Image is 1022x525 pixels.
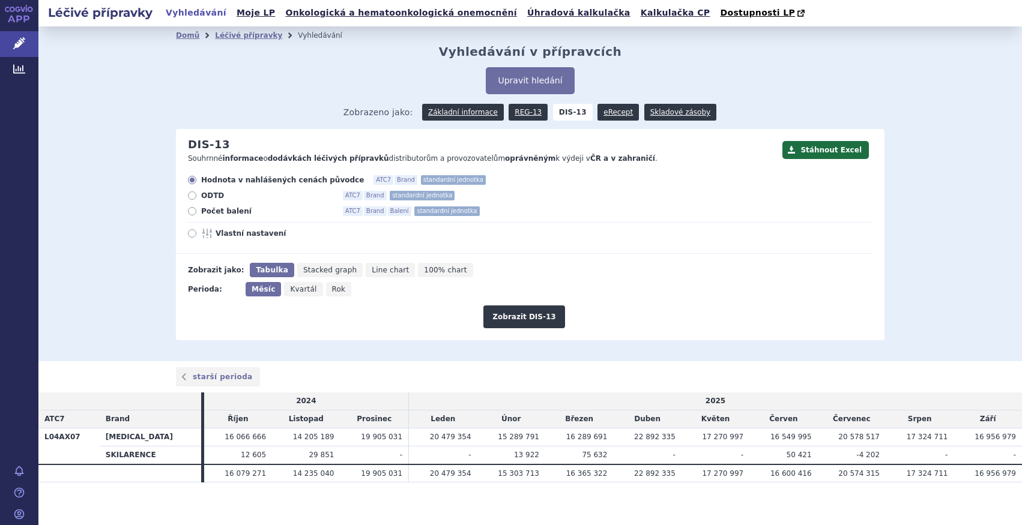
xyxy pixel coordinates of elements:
span: Dostupnosti LP [720,8,795,17]
span: Kvartál [290,285,316,293]
span: 16 549 995 [770,433,812,441]
span: - [1014,451,1016,459]
div: Zobrazit jako: [188,263,244,277]
span: Hodnota v nahlášených cenách původce [201,175,364,185]
span: Stacked graph [303,266,357,274]
th: SKILARENCE [100,446,201,464]
span: 15 289 791 [498,433,539,441]
td: 2024 [204,392,409,410]
span: standardní jednotka [390,191,455,200]
span: Vlastní nastavení [216,229,348,238]
td: Březen [545,410,613,428]
span: standardní jednotka [421,175,486,185]
span: - [468,451,471,459]
span: - [945,451,948,459]
span: -4 202 [856,451,880,459]
a: starší perioda [176,367,260,386]
p: Souhrnné o distributorům a provozovatelům k výdeji v . [188,154,776,164]
span: 14 205 189 [293,433,334,441]
h2: DIS-13 [188,138,230,151]
span: - [741,451,743,459]
span: 16 365 322 [566,469,608,478]
td: 2025 [409,392,1022,410]
a: Domů [176,31,199,40]
span: 75 632 [582,451,607,459]
td: Prosinec [340,410,408,428]
td: Leden [409,410,477,428]
h2: Léčivé přípravky [38,4,162,21]
a: eRecept [597,104,639,121]
a: Úhradová kalkulačka [524,5,634,21]
span: ODTD [201,191,333,200]
span: 12 605 [241,451,266,459]
td: Duben [613,410,681,428]
span: ATC7 [44,415,65,423]
strong: oprávněným [505,154,555,163]
span: Brand [395,175,417,185]
td: Listopad [272,410,340,428]
span: 100% chart [424,266,467,274]
button: Stáhnout Excel [782,141,869,159]
span: - [400,451,402,459]
td: Červenec [818,410,886,428]
span: Počet balení [201,206,333,216]
span: 20 479 354 [430,433,471,441]
span: Tabulka [256,266,288,274]
a: Dostupnosti LP [716,5,811,22]
td: Únor [477,410,545,428]
h2: Vyhledávání v přípravcích [439,44,622,59]
span: ATC7 [373,175,393,185]
td: Září [954,410,1022,428]
span: 19 905 031 [361,433,402,441]
span: Brand [364,206,387,216]
span: 20 479 354 [430,469,471,478]
a: Moje LP [233,5,279,21]
td: Červen [749,410,817,428]
a: Kalkulačka CP [637,5,714,21]
strong: ČR a v zahraničí [590,154,655,163]
span: 13 922 [514,451,539,459]
span: Brand [106,415,130,423]
button: Zobrazit DIS-13 [483,305,564,328]
td: Květen [682,410,749,428]
td: Říjen [204,410,272,428]
span: 16 079 271 [225,469,266,478]
span: 16 600 416 [770,469,812,478]
span: Balení [388,206,411,216]
div: Perioda: [188,282,240,296]
th: [MEDICAL_DATA] [100,428,201,446]
span: 19 905 031 [361,469,402,478]
strong: dodávkách léčivých přípravků [268,154,389,163]
span: 14 235 040 [293,469,334,478]
strong: DIS-13 [553,104,593,121]
span: 20 574 315 [838,469,880,478]
span: 22 892 335 [634,433,676,441]
td: Srpen [886,410,954,428]
span: 17 324 711 [907,469,948,478]
span: 16 066 666 [225,433,266,441]
button: Upravit hledání [486,67,574,94]
span: - [673,451,675,459]
span: ATC7 [343,191,363,200]
span: Rok [332,285,346,293]
span: 15 303 713 [498,469,539,478]
span: 29 851 [309,451,334,459]
span: Line chart [372,266,409,274]
a: Základní informace [422,104,504,121]
th: L04AX07 [38,428,100,464]
span: standardní jednotka [414,206,479,216]
span: 16 289 691 [566,433,608,441]
li: Vyhledávání [298,26,358,44]
a: Léčivé přípravky [215,31,282,40]
span: Brand [364,191,387,200]
strong: informace [223,154,264,163]
span: 17 270 997 [702,469,743,478]
span: 50 421 [787,451,812,459]
a: REG-13 [509,104,548,121]
span: Měsíc [252,285,275,293]
span: Zobrazeno jako: [343,104,413,121]
span: 17 270 997 [702,433,743,441]
a: Vyhledávání [162,5,230,21]
span: 20 578 517 [838,433,880,441]
span: ATC7 [343,206,363,216]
